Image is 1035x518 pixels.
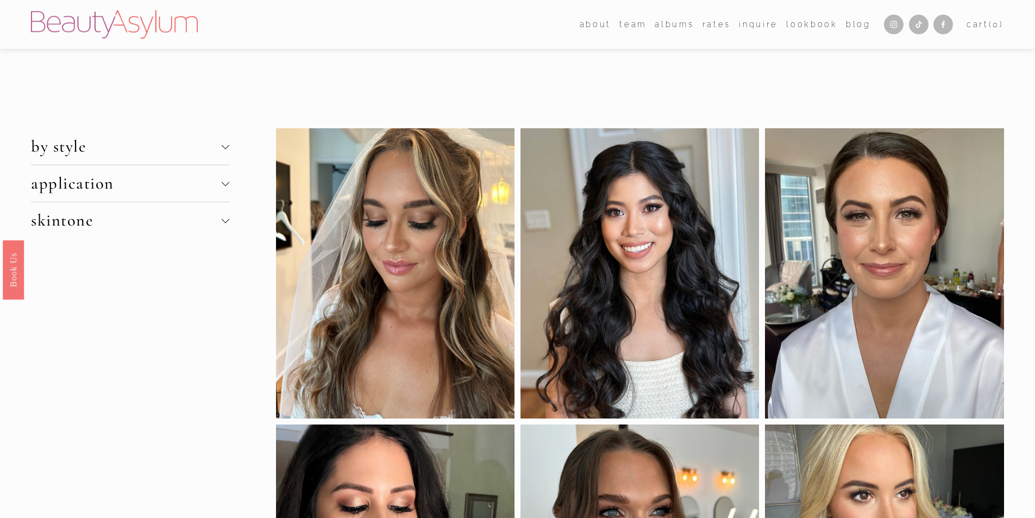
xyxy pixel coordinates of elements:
[846,16,871,32] a: Blog
[31,202,229,239] button: skintone
[702,16,731,32] a: Rates
[909,15,929,34] a: TikTok
[31,128,229,165] button: by style
[619,17,647,32] span: team
[933,15,953,34] a: Facebook
[3,240,24,299] a: Book Us
[655,16,694,32] a: albums
[31,210,221,230] span: skintone
[967,17,1004,32] a: 0 items in cart
[989,20,1004,29] span: ( )
[31,10,198,39] img: Beauty Asylum | Bridal Hair &amp; Makeup Charlotte &amp; Atlanta
[31,136,221,157] span: by style
[619,16,647,32] a: folder dropdown
[884,15,904,34] a: Instagram
[580,16,611,32] a: folder dropdown
[993,20,1000,29] span: 0
[786,16,837,32] a: Lookbook
[739,16,778,32] a: Inquire
[31,165,229,202] button: application
[31,173,221,194] span: application
[580,17,611,32] span: about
